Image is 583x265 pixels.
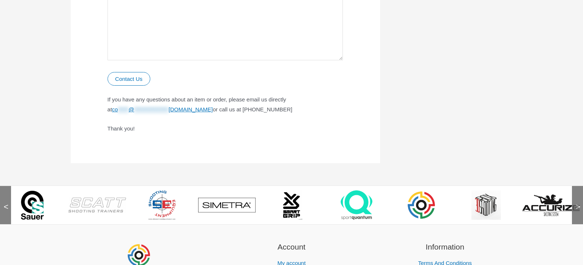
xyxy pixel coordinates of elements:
[108,94,343,115] p: If you have any questions about an item or order, please email us directly at or call us at [PHON...
[112,106,213,112] span: This contact has been encoded by Anti-Spam by CleanTalk. Click to decode. To finish the decoding ...
[377,241,513,253] h2: Information
[108,123,343,134] p: Thank you!
[224,241,359,253] h2: Account
[108,72,150,86] button: Contact Us
[572,196,579,203] span: >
